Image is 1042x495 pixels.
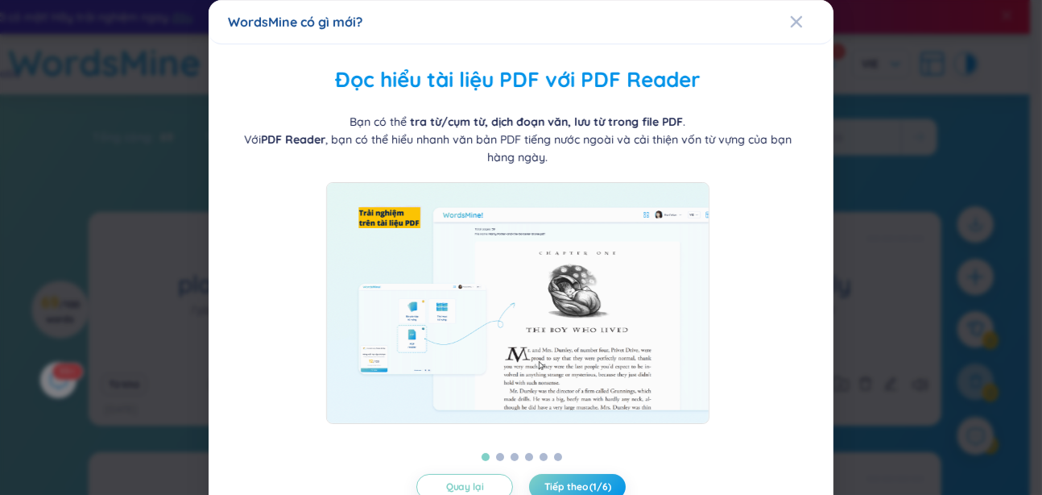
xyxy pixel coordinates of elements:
[244,114,792,164] span: Bạn có thể . Với , bạn có thể hiểu nhanh văn bản PDF tiếng nước ngoài và cải thiện vốn từ vựng củ...
[540,453,548,461] button: 5
[228,13,814,31] div: WordsMine có gì mới?
[445,480,483,493] span: Quay lại
[261,132,325,147] b: PDF Reader
[496,453,504,461] button: 2
[554,453,562,461] button: 6
[228,64,808,97] h2: Đọc hiểu tài liệu PDF với PDF Reader
[544,480,610,493] span: Tiếp theo (1/6)
[511,453,519,461] button: 3
[482,453,490,461] button: 1
[410,114,683,129] b: tra từ/cụm từ, dịch đoạn văn, lưu từ trong file PDF
[525,453,533,461] button: 4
